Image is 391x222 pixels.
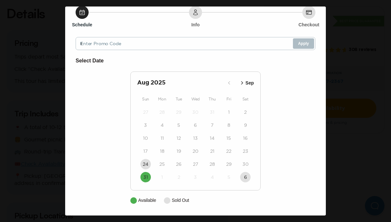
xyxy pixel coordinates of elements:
div: Wed [187,95,204,103]
button: 28 [207,159,217,169]
time: 3 [144,122,147,128]
button: 28 [157,107,167,117]
time: 18 [160,148,165,154]
div: Sat [237,95,254,103]
div: Thu [204,95,221,103]
time: 24 [143,161,148,167]
button: 14 [207,133,217,143]
button: 29 [174,107,184,117]
time: 14 [210,135,214,141]
time: 30 [192,109,198,115]
time: 27 [193,161,198,167]
time: 31 [210,109,214,115]
h6: Info [191,21,200,28]
button: 4 [207,172,217,182]
button: Sep [237,78,256,88]
time: 7 [211,122,213,128]
button: 13 [190,133,201,143]
h6: Checkout [298,21,319,28]
time: 25 [159,161,165,167]
p: Available [138,197,156,204]
time: 27 [143,109,148,115]
time: 15 [226,135,231,141]
div: Mon [154,95,170,103]
time: 29 [226,161,232,167]
div: Tue [170,95,187,103]
button: 27 [190,159,201,169]
button: 17 [140,146,151,156]
div: Fri [221,95,237,103]
time: 12 [177,135,181,141]
button: 5 [224,172,234,182]
time: 20 [193,148,198,154]
button: 6 [190,120,201,130]
time: 29 [176,109,181,115]
button: 23 [240,146,251,156]
button: 19 [174,146,184,156]
time: 3 [194,174,197,180]
p: Sold Out [172,197,189,204]
h2: Aug 2025 [137,78,224,87]
button: 1 [224,107,234,117]
time: 17 [143,148,148,154]
time: 21 [210,148,214,154]
time: 4 [161,122,164,128]
button: 10 [140,133,151,143]
button: 21 [207,146,217,156]
time: 5 [227,174,230,180]
button: 2 [174,172,184,182]
time: 2 [244,109,247,115]
button: 20 [190,146,201,156]
time: 6 [194,122,197,128]
button: 3 [190,172,201,182]
button: 24 [140,159,151,169]
time: 6 [244,174,247,180]
button: 31 [140,172,151,182]
button: 22 [224,146,234,156]
time: 31 [143,174,148,180]
button: 15 [224,133,234,143]
div: Sun [137,95,154,103]
button: 5 [174,120,184,130]
time: 23 [243,148,248,154]
button: 31 [207,107,217,117]
h6: Select Date [76,57,315,65]
h6: Schedule [72,21,92,28]
time: 11 [161,135,164,141]
button: 9 [240,120,251,130]
time: 1 [228,109,230,115]
time: 1 [161,174,163,180]
time: 26 [176,161,181,167]
button: 1 [157,172,167,182]
button: 29 [224,159,234,169]
button: 25 [157,159,167,169]
button: 30 [190,107,201,117]
p: Sep [245,80,254,86]
time: 4 [211,174,214,180]
button: 27 [140,107,151,117]
time: 22 [226,148,231,154]
time: 28 [210,161,215,167]
button: 2 [240,107,251,117]
button: 3 [140,120,151,130]
time: 9 [244,122,247,128]
time: 28 [159,109,165,115]
time: 30 [242,161,249,167]
time: 2 [178,174,180,180]
time: 19 [177,148,181,154]
button: 12 [174,133,184,143]
time: 16 [243,135,248,141]
button: 8 [224,120,234,130]
button: 18 [157,146,167,156]
button: 16 [240,133,251,143]
time: 8 [227,122,230,128]
button: 4 [157,120,167,130]
button: 7 [207,120,217,130]
button: 11 [157,133,167,143]
button: 26 [174,159,184,169]
button: 6 [240,172,251,182]
button: 30 [240,159,251,169]
time: 10 [143,135,148,141]
time: 13 [193,135,198,141]
time: 5 [177,122,180,128]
